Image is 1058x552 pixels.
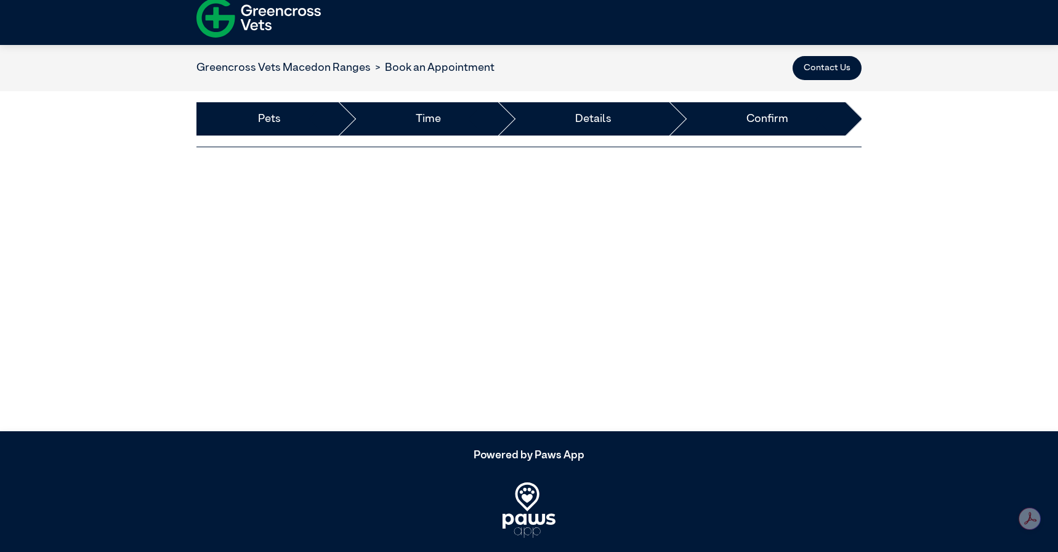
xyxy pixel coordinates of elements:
a: Time [416,111,441,128]
img: PawsApp [503,482,555,538]
a: Greencross Vets Macedon Ranges [196,62,371,73]
li: Book an Appointment [371,60,495,76]
a: Details [575,111,612,128]
a: Pets [258,111,281,128]
nav: breadcrumb [196,60,495,76]
h5: Powered by Paws App [196,449,862,463]
a: Confirm [746,111,788,128]
button: Contact Us [793,56,862,81]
